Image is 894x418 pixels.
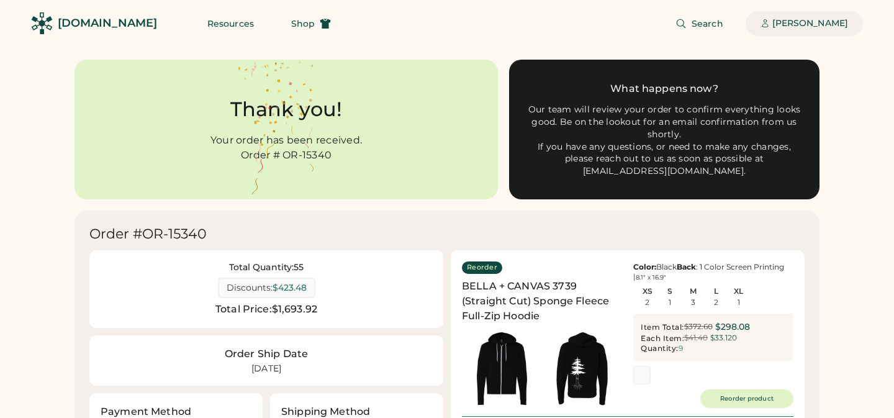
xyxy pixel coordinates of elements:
div: $423.48 [273,283,307,293]
div: 1 [669,298,671,307]
div: Our team will review your order to confirm everything looks good. Be on the lookout for an email ... [524,104,805,178]
div: Discounts: [227,283,273,293]
div: L [705,287,728,296]
div: Quantity: [641,343,679,353]
div: Reorder [467,263,497,273]
button: Search [661,11,738,36]
img: generate-image [542,329,622,409]
div: M [682,287,705,296]
strong: Color: [633,262,656,271]
div: $33.120 [710,333,737,343]
img: Rendered Logo - Screens [31,12,53,34]
div: Black : 1 Color Screen Printing | [633,262,793,282]
button: Resources [192,11,269,36]
div: 2 [645,298,649,307]
div: Order # OR-15340 [89,148,483,163]
s: $372.60 [684,322,713,331]
div: Item Total: [641,322,684,332]
div: $1,693.92 [272,302,317,317]
div: What happens now? [524,81,805,96]
div: [DOMAIN_NAME] [58,16,157,31]
div: XL [727,287,750,296]
strong: Back [677,262,696,271]
div: [DATE] [251,363,282,375]
div: S [659,287,682,296]
div: 3 [691,298,695,307]
div: XS [636,287,659,296]
div: Order #OR-15340 [89,225,207,243]
s: $41.40 [684,333,708,342]
div: 1 [738,298,740,307]
button: Reorder product [700,389,793,408]
div: 9 [679,344,683,353]
div: Your order has been received. [89,133,483,148]
div: Order Ship Date [225,347,308,361]
div: Each Item: [641,334,684,343]
div: Total Quantity: [229,261,294,274]
div: [PERSON_NAME] [772,17,848,30]
div: 55 [294,261,304,274]
img: generate-image [462,329,542,409]
span: Search [692,19,723,28]
div: BELLA + CANVAS 3739 (Straight Cut) Sponge Fleece Full-Zip Hoodie [462,279,622,324]
div: $298.08 [715,321,750,334]
div: Total Price: [215,302,272,317]
div: 2 [714,298,718,307]
span: Shop [291,19,315,28]
div: Thank you! [89,97,483,122]
font: 8.1" x 16.9" [636,273,666,281]
button: Shop [276,11,346,36]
